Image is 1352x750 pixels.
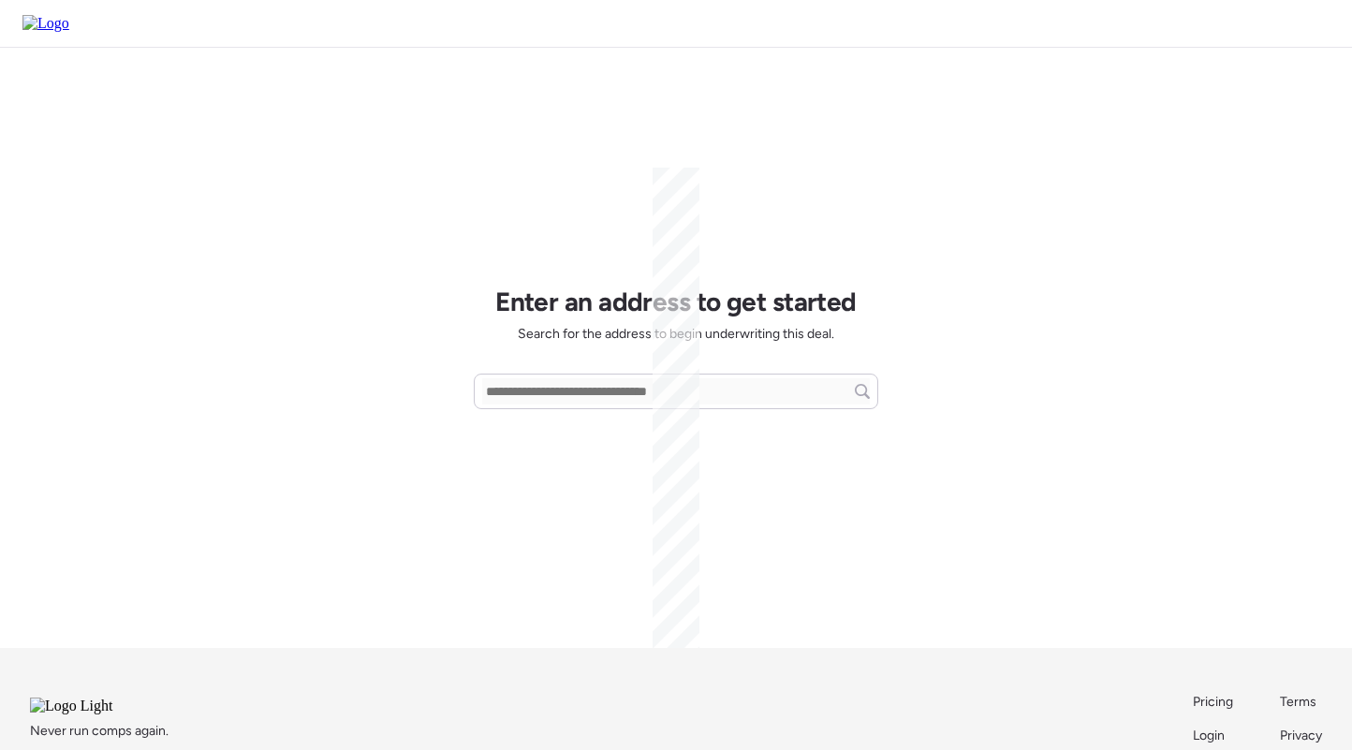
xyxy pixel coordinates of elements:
span: Login [1193,728,1225,743]
a: Privacy [1280,727,1322,745]
h1: Enter an address to get started [495,286,857,317]
span: Search for the address to begin underwriting this deal. [518,325,834,344]
span: Pricing [1193,694,1233,710]
span: Terms [1280,694,1316,710]
a: Terms [1280,693,1322,712]
img: Logo [22,15,69,32]
span: Privacy [1280,728,1322,743]
a: Login [1193,727,1235,745]
img: Logo Light [30,698,163,714]
a: Pricing [1193,693,1235,712]
span: Never run comps again. [30,722,169,741]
